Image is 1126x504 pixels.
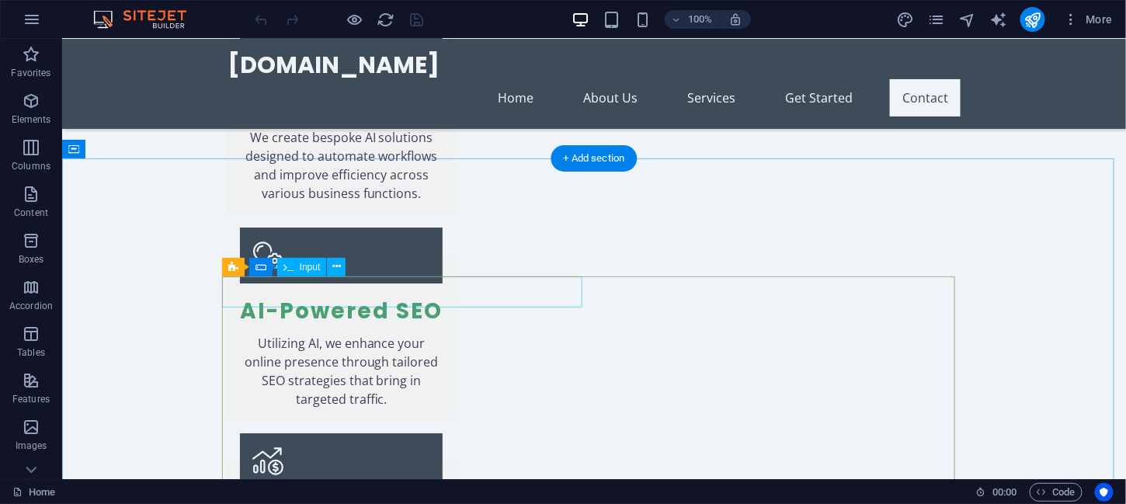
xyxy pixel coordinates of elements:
[19,253,44,266] p: Boxes
[11,67,50,79] p: Favorites
[14,207,48,219] p: Content
[989,10,1008,29] button: text_generator
[896,10,915,29] button: design
[9,300,53,312] p: Accordion
[12,483,55,502] a: Click to cancel selection. Double-click to open Pages
[688,10,713,29] h6: 100%
[1095,483,1114,502] button: Usercentrics
[12,160,50,172] p: Columns
[551,145,638,172] div: + Add section
[12,393,50,405] p: Features
[1058,7,1119,32] button: More
[1003,486,1006,498] span: :
[1037,483,1076,502] span: Code
[665,10,720,29] button: 100%
[89,10,206,29] img: Editor Logo
[1064,12,1113,27] span: More
[1030,483,1083,502] button: Code
[12,113,51,126] p: Elements
[1020,7,1045,32] button: publish
[16,440,47,452] p: Images
[377,10,395,29] button: reload
[896,11,914,29] i: Design (Ctrl+Alt+Y)
[976,483,1017,502] h6: Session time
[927,10,946,29] button: pages
[958,11,976,29] i: Navigator
[17,346,45,359] p: Tables
[1023,11,1041,29] i: Publish
[992,483,1017,502] span: 00 00
[927,11,945,29] i: Pages (Ctrl+Alt+S)
[728,12,742,26] i: On resize automatically adjust zoom level to fit chosen device.
[300,262,321,272] span: Input
[989,11,1007,29] i: AI Writer
[346,10,364,29] button: Click here to leave preview mode and continue editing
[958,10,977,29] button: navigator
[62,39,1126,479] iframe: To enrich screen reader interactions, please activate Accessibility in Grammarly extension settings
[377,11,395,29] i: Reload page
